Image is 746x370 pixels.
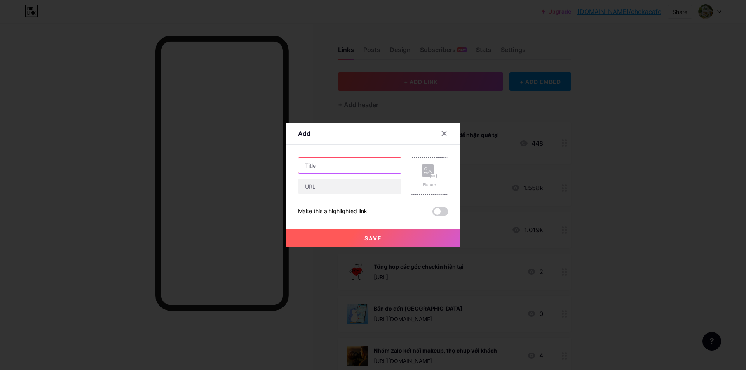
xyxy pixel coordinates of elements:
span: Save [364,235,382,241]
input: Title [298,158,401,173]
button: Save [286,229,460,247]
div: Picture [422,182,437,188]
input: URL [298,179,401,194]
div: Make this a highlighted link [298,207,367,216]
div: Add [298,129,310,138]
